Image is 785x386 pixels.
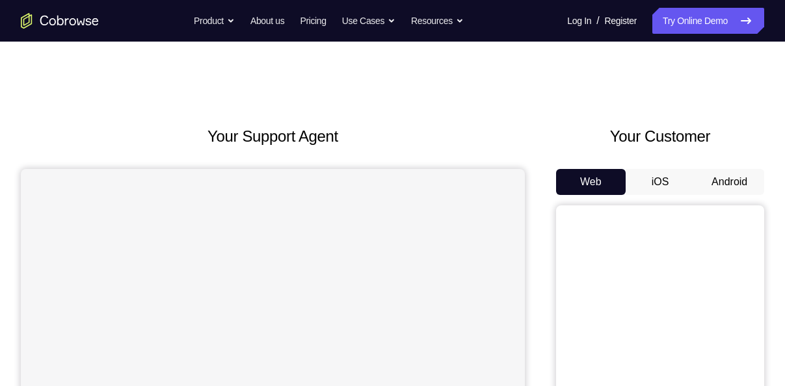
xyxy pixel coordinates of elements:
a: Go to the home page [21,13,99,29]
h2: Your Support Agent [21,125,525,148]
a: Register [605,8,637,34]
button: Resources [411,8,464,34]
a: Log In [567,8,591,34]
h2: Your Customer [556,125,764,148]
button: Web [556,169,626,195]
button: iOS [626,169,695,195]
button: Product [194,8,235,34]
a: Try Online Demo [652,8,764,34]
button: Android [695,169,764,195]
a: Pricing [300,8,326,34]
span: / [596,13,599,29]
button: Use Cases [342,8,395,34]
a: About us [250,8,284,34]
